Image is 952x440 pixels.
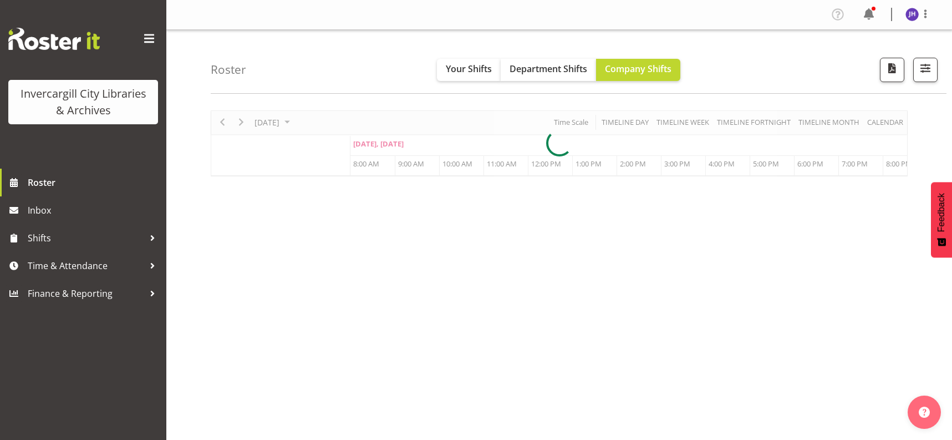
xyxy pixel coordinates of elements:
button: Download a PDF of the roster for the current day [880,58,904,82]
img: help-xxl-2.png [919,407,930,418]
button: Your Shifts [437,59,501,81]
span: Your Shifts [446,63,492,75]
h4: Roster [211,63,246,76]
img: jill-harpur11666.jpg [905,8,919,21]
span: Company Shifts [605,63,671,75]
span: Roster [28,174,161,191]
span: Department Shifts [510,63,587,75]
button: Filter Shifts [913,58,938,82]
span: Shifts [28,230,144,246]
span: Feedback [936,193,946,232]
button: Department Shifts [501,59,596,81]
span: Inbox [28,202,161,219]
span: Time & Attendance [28,257,144,274]
img: Rosterit website logo [8,28,100,50]
button: Company Shifts [596,59,680,81]
span: Finance & Reporting [28,285,144,302]
div: Invercargill City Libraries & Archives [19,85,147,119]
button: Feedback - Show survey [931,182,952,257]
